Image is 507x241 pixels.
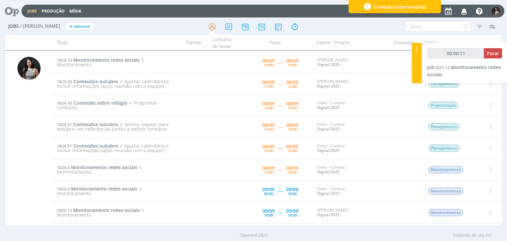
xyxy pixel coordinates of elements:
[57,121,72,127] span: 1824.51
[262,209,275,213] div: 09/09
[487,50,499,56] span: Parar
[278,209,283,216] span: -----
[8,23,19,29] span: Jobs
[288,85,297,88] div: 12:00
[286,80,298,85] div: 08/09
[73,78,118,85] span: Conteúdos outubro
[317,101,385,110] div: Enlist - Corteva
[278,188,283,194] span: -----
[57,121,118,127] a: 1824.51Conteúdos outubro
[25,9,39,14] button: Jobs
[428,145,459,152] span: Planejamento
[57,207,140,213] a: 1825.13Monitoramento redes sociais
[71,164,137,170] span: Monitoramento redes sociais
[428,209,463,216] span: Monitoramento
[73,207,140,213] span: Monitoramento redes sociais
[374,3,426,10] span: Conexão interrompida!
[288,213,297,217] div: 10:30
[278,166,283,173] span: -----
[57,121,168,132] span: Alinhar pautas para outubro, ver referências juntos e definir formatos
[69,8,81,14] a: Mídia
[317,165,385,175] div: Enlist - Corteva
[278,102,283,108] span: -----
[434,64,450,70] span: 1825.13
[57,143,72,149] span: 1824.51
[17,57,41,80] img: C
[428,188,463,195] span: Monitoramento
[484,48,502,58] button: Parar
[317,169,340,175] a: Digital 2025
[286,187,298,192] div: 09/09
[491,5,500,17] button: C
[73,121,118,127] span: Conteúdos outubro
[428,166,463,173] span: Monitoramento
[286,166,298,170] div: 08/09
[286,58,298,63] div: 08/09
[317,105,340,110] a: Digital 2025
[278,123,283,130] span: -----
[57,186,70,192] span: 1824.4
[428,102,458,109] span: Programação
[479,232,484,239] span: de
[264,149,273,153] div: 15:30
[57,164,137,170] a: 1824.4Monitoramento redes sociais
[57,207,146,218] span: Monitoramento
[288,127,297,131] div: 15:30
[262,123,275,127] div: 08/09
[317,79,385,89] div: [PERSON_NAME]
[74,24,90,29] span: Adicionar
[57,100,157,111] span: Programar conteúdo
[57,79,72,85] span: 1825.56
[20,23,60,29] span: / [PERSON_NAME]
[453,232,470,239] span: Exibindo
[57,186,137,192] a: 1824.4Monitoramento redes sociais
[492,7,500,15] img: C
[388,35,421,50] div: Envolvidos
[67,9,83,14] button: Mídia
[288,170,297,174] div: 18:00
[286,209,298,213] div: 09/09
[57,186,143,196] span: Monitoramento
[288,192,297,195] div: 10:00
[278,81,283,87] span: -----
[53,35,165,50] div: Título
[317,144,385,153] div: Enlist - Corteva
[264,63,273,67] div: 10:00
[286,144,298,149] div: 08/09
[264,85,273,88] div: 11:00
[427,64,501,78] a: Job1825.13Monitoramento redes sociais
[428,123,459,130] span: Planejamento
[69,23,73,30] span: +
[485,232,492,239] span: 347
[405,21,471,32] input: Busca
[288,106,297,110] div: 13:30
[57,100,127,106] a: 1824.45Conteúdo sobre refúgio
[286,101,298,106] div: 08/09
[421,35,477,50] div: Status
[317,187,385,196] div: Enlist - Corteva
[57,57,140,63] a: 1825.13Monitoramento redes sociais
[317,122,385,132] div: Enlist - Corteva
[262,187,275,192] div: 09/09
[166,35,205,50] div: Tarefas
[71,186,137,192] span: Monitoramento redes sociais
[262,101,275,106] div: 08/09
[27,8,37,14] a: Jobs
[317,126,340,132] a: Digital 2025
[317,62,340,67] a: Digital 2025
[262,144,275,149] div: 08/09
[264,106,273,110] div: 13:00
[317,212,340,218] a: Digital 2025
[317,208,385,218] div: [PERSON_NAME]
[57,143,169,154] span: Ajustar calendário e incluir informações (após reunião com a equipe)
[73,57,140,63] span: Monitoramento redes sociais
[288,149,297,153] div: 17:00
[262,58,275,63] div: 08/09
[317,58,385,67] div: [PERSON_NAME]
[205,35,238,50] div: Consumo de horas
[286,123,298,127] div: 08/09
[288,63,297,67] div: 11:00
[67,23,93,30] button: +Adicionar
[264,213,273,217] div: 10:00
[264,192,273,195] div: 09:00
